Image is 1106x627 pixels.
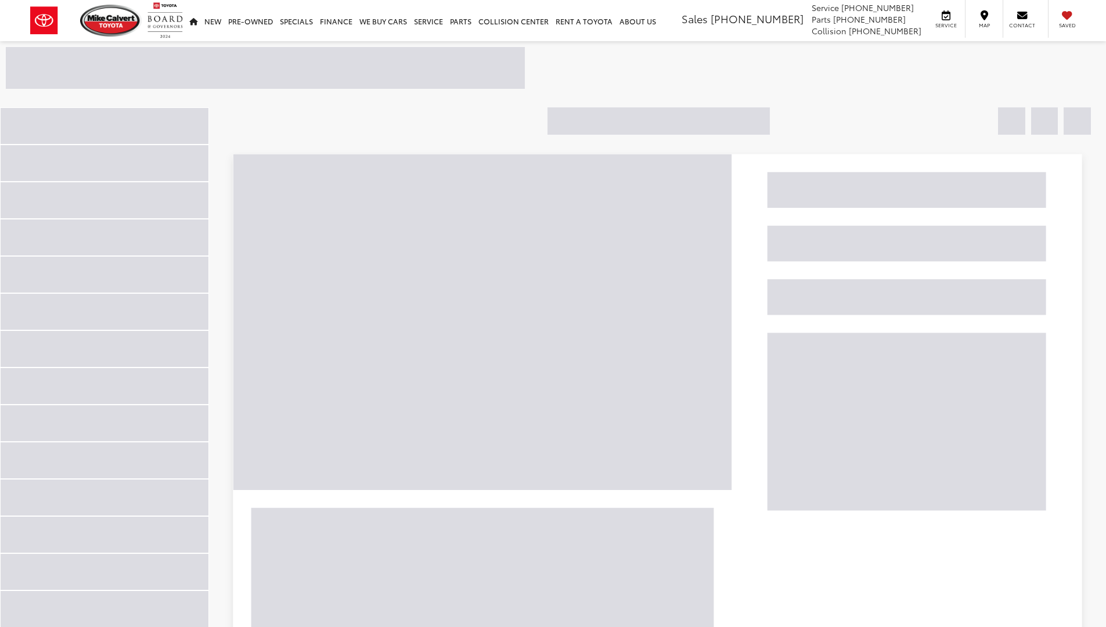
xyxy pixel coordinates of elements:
span: Contact [1009,21,1035,29]
span: [PHONE_NUMBER] [711,11,804,26]
span: [PHONE_NUMBER] [833,13,906,25]
span: [PHONE_NUMBER] [849,25,921,37]
span: Sales [682,11,708,26]
span: Service [812,2,839,13]
span: Service [933,21,959,29]
span: Saved [1054,21,1080,29]
span: [PHONE_NUMBER] [841,2,914,13]
img: Mike Calvert Toyota [80,5,142,37]
span: Parts [812,13,831,25]
span: Collision [812,25,846,37]
span: Map [971,21,997,29]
